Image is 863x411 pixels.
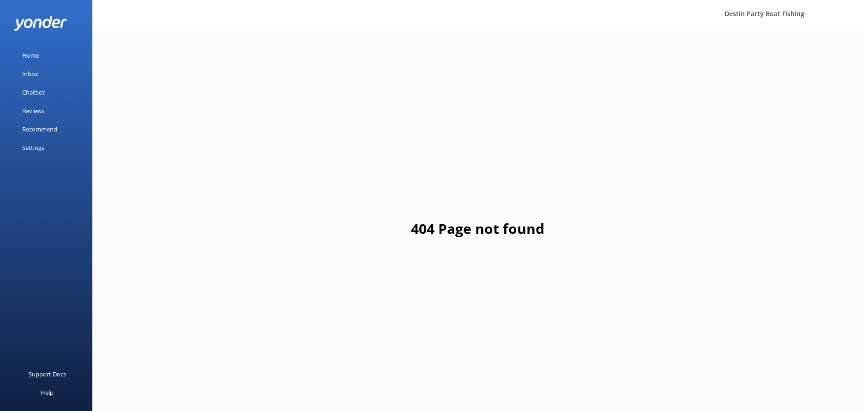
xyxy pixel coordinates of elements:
img: yonder-white-logo.png [14,16,67,31]
h1: 404 Page not found [411,218,544,240]
div: Help [41,383,54,402]
div: Support Docs [29,365,66,383]
div: Chatbot [22,83,45,101]
div: Settings [22,138,44,157]
div: Recommend [22,120,57,138]
div: Home [22,46,39,65]
div: Inbox [22,65,38,83]
div: Reviews [22,101,44,120]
